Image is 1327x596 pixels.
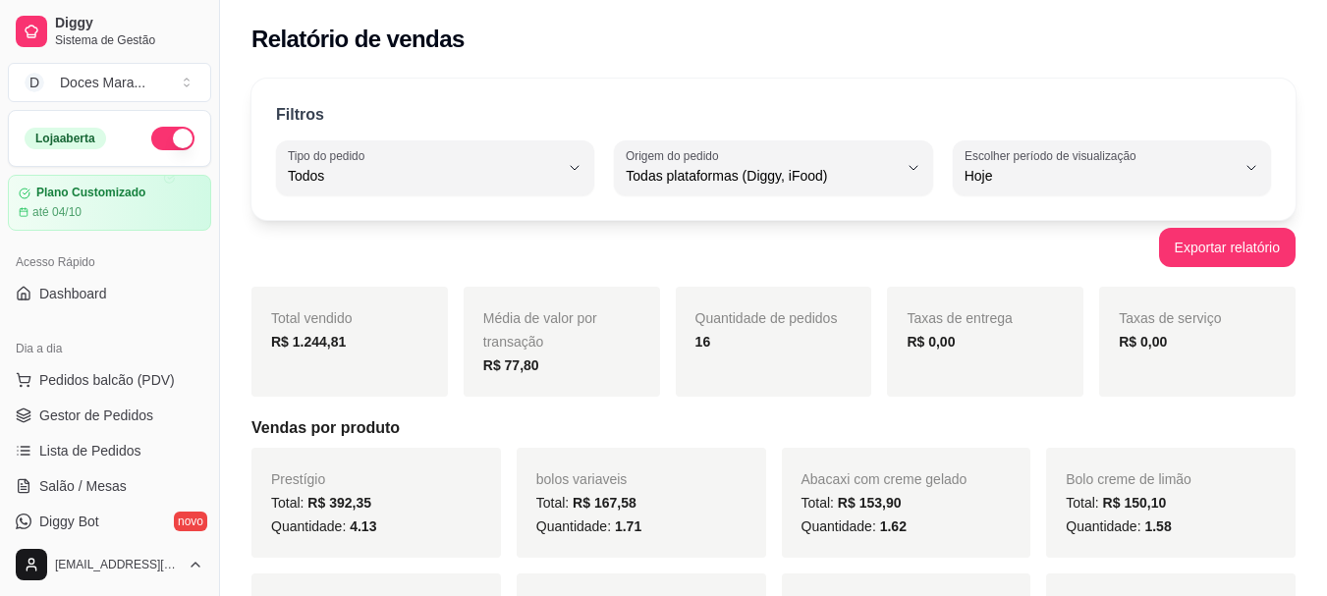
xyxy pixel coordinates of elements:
[25,128,106,149] div: Loja aberta
[8,541,211,588] button: [EMAIL_ADDRESS][DOMAIN_NAME]
[1066,518,1171,534] span: Quantidade:
[288,147,371,164] label: Tipo do pedido
[8,506,211,537] a: Diggy Botnovo
[8,246,211,278] div: Acesso Rápido
[271,495,371,511] span: Total:
[802,518,907,534] span: Quantidade:
[1103,495,1167,511] span: R$ 150,10
[1159,228,1296,267] button: Exportar relatório
[965,147,1142,164] label: Escolher período de visualização
[1119,310,1221,326] span: Taxas de serviço
[536,518,641,534] span: Quantidade:
[271,471,325,487] span: Prestígio
[288,166,559,186] span: Todos
[39,476,127,496] span: Salão / Mesas
[350,518,376,534] span: 4.13
[573,495,636,511] span: R$ 167,58
[1066,495,1166,511] span: Total:
[55,32,203,48] span: Sistema de Gestão
[39,370,175,390] span: Pedidos balcão (PDV)
[36,186,145,200] article: Plano Customizado
[8,63,211,102] button: Select a team
[55,15,203,32] span: Diggy
[1066,471,1191,487] span: Bolo creme de limão
[965,166,1236,186] span: Hoje
[8,435,211,466] a: Lista de Pedidos
[615,518,641,534] span: 1.71
[483,357,539,373] strong: R$ 77,80
[151,127,194,150] button: Alterar Status
[8,175,211,231] a: Plano Customizadoaté 04/10
[802,495,902,511] span: Total:
[55,557,180,572] span: [EMAIL_ADDRESS][DOMAIN_NAME]
[614,140,932,195] button: Origem do pedidoTodas plataformas (Diggy, iFood)
[39,512,99,531] span: Diggy Bot
[39,406,153,425] span: Gestor de Pedidos
[271,518,376,534] span: Quantidade:
[39,284,107,303] span: Dashboard
[626,166,897,186] span: Todas plataformas (Diggy, iFood)
[536,471,628,487] span: bolos variaveis
[953,140,1271,195] button: Escolher período de visualizaçãoHoje
[271,310,353,326] span: Total vendido
[39,441,141,461] span: Lista de Pedidos
[483,310,597,350] span: Média de valor por transação
[251,416,1296,440] h5: Vendas por produto
[907,310,1012,326] span: Taxas de entrega
[25,73,44,92] span: D
[880,518,907,534] span: 1.62
[802,471,968,487] span: Abacaxi com creme gelado
[276,103,324,127] p: Filtros
[8,400,211,431] a: Gestor de Pedidos
[695,310,838,326] span: Quantidade de pedidos
[1119,334,1167,350] strong: R$ 0,00
[8,8,211,55] a: DiggySistema de Gestão
[8,333,211,364] div: Dia a dia
[251,24,465,55] h2: Relatório de vendas
[907,334,955,350] strong: R$ 0,00
[8,278,211,309] a: Dashboard
[271,334,346,350] strong: R$ 1.244,81
[695,334,711,350] strong: 16
[32,204,82,220] article: até 04/10
[60,73,145,92] div: Doces Mara ...
[626,147,725,164] label: Origem do pedido
[536,495,636,511] span: Total:
[8,364,211,396] button: Pedidos balcão (PDV)
[1144,518,1171,534] span: 1.58
[276,140,594,195] button: Tipo do pedidoTodos
[838,495,902,511] span: R$ 153,90
[307,495,371,511] span: R$ 392,35
[8,470,211,502] a: Salão / Mesas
